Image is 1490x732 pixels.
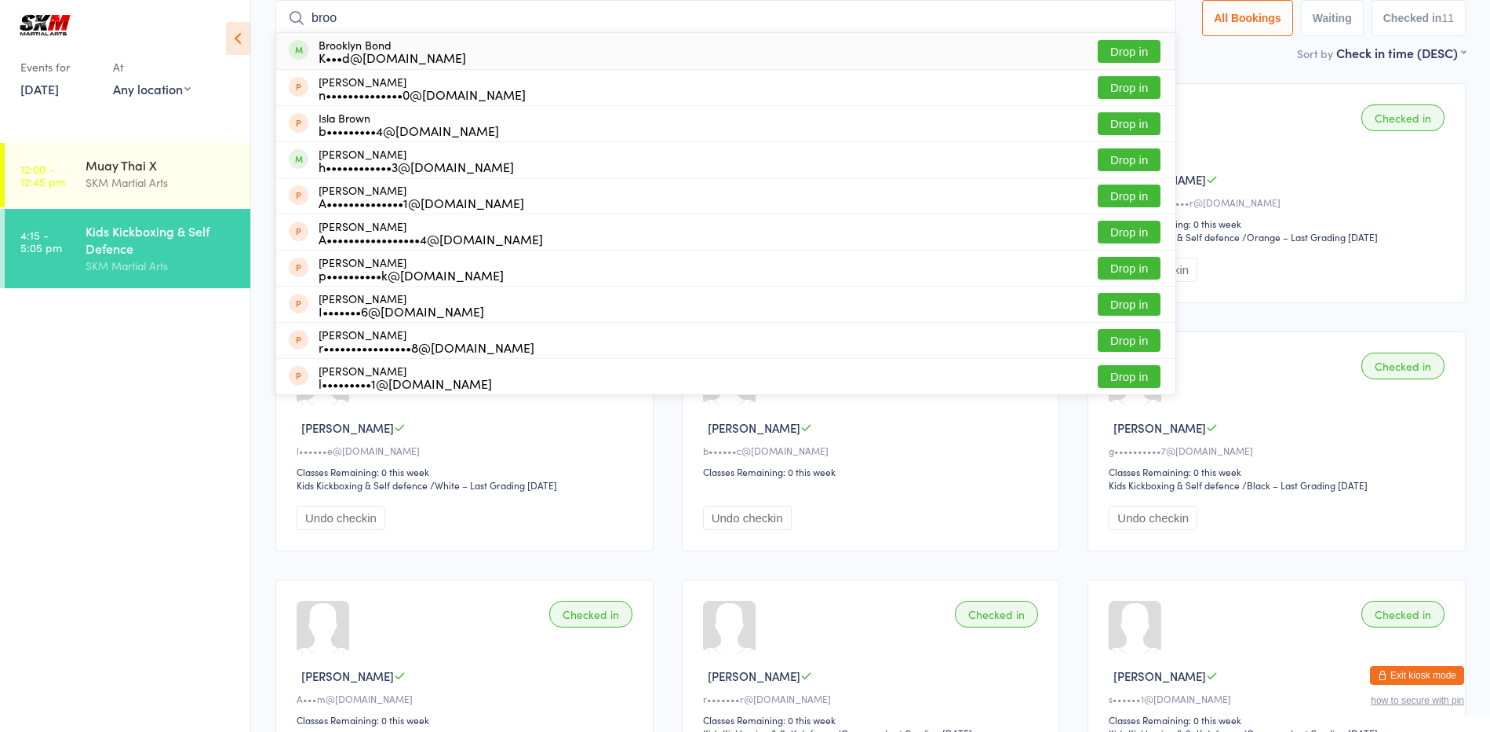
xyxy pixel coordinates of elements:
button: Drop in [1098,221,1160,243]
div: Muay Thai X [86,156,237,174]
span: [PERSON_NAME] [708,668,800,684]
span: [PERSON_NAME] [1113,419,1206,436]
button: Drop in [1098,40,1160,63]
div: g••••••••••7@[DOMAIN_NAME] [1109,444,1449,457]
button: Drop in [1098,112,1160,135]
div: A•••m@[DOMAIN_NAME] [297,692,637,705]
div: Checked in [955,601,1038,628]
div: 11 [1441,12,1454,24]
div: r•••••••r@[DOMAIN_NAME] [703,692,1044,705]
span: / Black – Last Grading [DATE] [1242,478,1368,492]
div: A••••••••••••••1@[DOMAIN_NAME] [319,196,524,209]
div: Classes Remaining: 0 this week [297,713,637,727]
img: SKM Martial Arts [16,12,75,38]
div: Events for [20,54,97,80]
span: [PERSON_NAME] [708,419,800,436]
div: Check in time (DESC) [1336,44,1466,61]
button: Drop in [1098,293,1160,316]
span: [PERSON_NAME] [301,668,394,684]
button: Drop in [1098,148,1160,171]
div: [PERSON_NAME] [319,292,484,317]
a: 4:15 -5:05 pmKids Kickboxing & Self DefenceSKM Martial Arts [5,209,250,288]
div: A•••••••••••••••••4@[DOMAIN_NAME] [319,232,543,245]
div: [PERSON_NAME] [319,148,514,173]
div: Classes Remaining: 0 this week [1109,465,1449,478]
button: how to secure with pin [1371,695,1464,706]
div: Classes Remaining: 0 this week [1109,217,1449,230]
button: Exit kiosk mode [1370,666,1464,685]
div: [PERSON_NAME] [319,328,534,353]
div: Kids Kickboxing & Self defence [1109,230,1240,243]
div: K•••d@[DOMAIN_NAME] [319,51,466,64]
div: [PERSON_NAME] [319,220,543,245]
div: Brooklyn Bond [319,38,466,64]
div: [PERSON_NAME] [319,364,492,390]
button: Drop in [1098,329,1160,352]
div: [PERSON_NAME] [319,75,526,101]
div: l•••••••••1@[DOMAIN_NAME] [319,377,492,390]
time: 4:15 - 5:05 pm [20,229,62,254]
div: Checked in [1361,353,1444,379]
div: Classes Remaining: 0 this week [703,713,1044,727]
span: [PERSON_NAME] [1113,668,1206,684]
time: 12:00 - 12:45 pm [20,163,65,188]
div: n••••••••••••••0@[DOMAIN_NAME] [319,88,526,101]
div: Kids Kickboxing & Self defence [297,478,428,492]
button: Undo checkin [297,506,385,530]
div: SKM Martial Arts [86,257,237,275]
div: Classes Remaining: 0 this week [297,465,637,478]
div: Classes Remaining: 0 this week [703,465,1044,478]
span: / White – Last Grading [DATE] [430,478,557,492]
div: Classes Remaining: 0 this week [1109,713,1449,727]
div: r••••••••••••••••8@[DOMAIN_NAME] [319,341,534,353]
div: p••••••••••k@[DOMAIN_NAME] [319,269,504,281]
div: l••••••e@[DOMAIN_NAME] [297,444,637,457]
span: / Orange – Last Grading [DATE] [1242,230,1378,243]
button: Undo checkin [1109,506,1197,530]
div: [PERSON_NAME] [319,256,504,281]
div: h••••••••••••3@[DOMAIN_NAME] [319,160,514,173]
div: Any location [113,80,191,97]
a: [DATE] [20,80,59,97]
div: b•••••••••4@[DOMAIN_NAME] [319,124,499,137]
div: SKM Martial Arts [86,174,237,192]
div: I•••••••6@[DOMAIN_NAME] [319,305,484,317]
div: s••••••1@[DOMAIN_NAME] [1109,692,1449,705]
button: Drop in [1098,257,1160,280]
div: b••••••c@[DOMAIN_NAME] [703,444,1044,457]
div: g••••••••••••••••r@[DOMAIN_NAME] [1109,196,1449,209]
button: Drop in [1098,76,1160,99]
div: Checked in [1361,104,1444,131]
button: Undo checkin [703,506,792,530]
button: Drop in [1098,185,1160,207]
div: Checked in [549,601,632,628]
div: Isla Brown [319,112,499,137]
button: Drop in [1098,365,1160,388]
div: Kids Kickboxing & Self defence [1109,478,1240,492]
div: Kids Kickboxing & Self Defence [86,222,237,257]
a: 12:00 -12:45 pmMuay Thai XSKM Martial Arts [5,143,250,207]
div: At [113,54,191,80]
div: [PERSON_NAME] [319,184,524,209]
span: [PERSON_NAME] [301,419,394,436]
label: Sort by [1297,46,1333,61]
div: Checked in [1361,601,1444,628]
